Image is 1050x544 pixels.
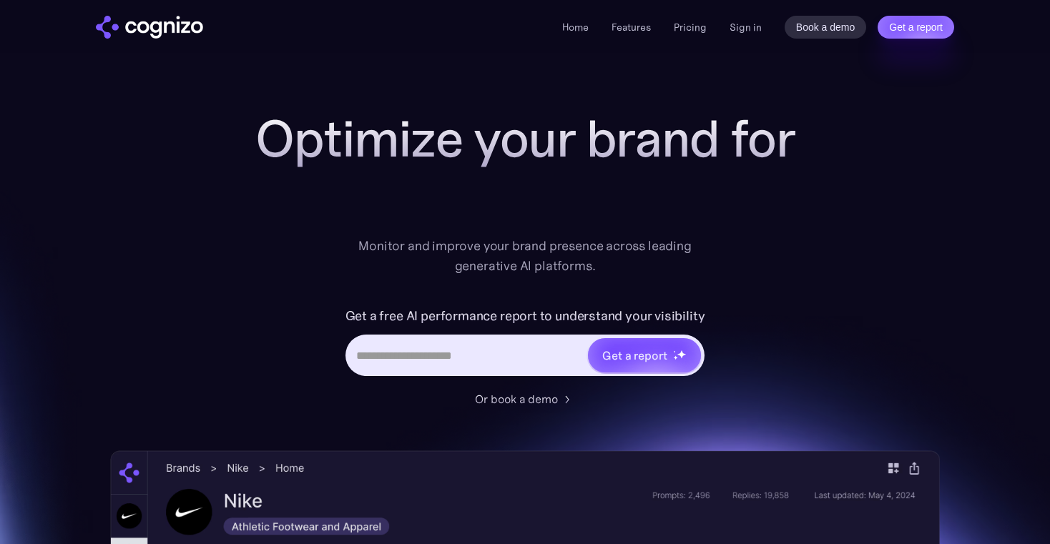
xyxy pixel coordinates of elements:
[96,16,203,39] img: cognizo logo
[674,21,707,34] a: Pricing
[602,347,667,364] div: Get a report
[345,305,705,327] label: Get a free AI performance report to understand your visibility
[878,16,954,39] a: Get a report
[612,21,651,34] a: Features
[349,236,701,276] div: Monitor and improve your brand presence across leading generative AI platforms.
[96,16,203,39] a: home
[345,305,705,383] form: Hero URL Input Form
[673,355,678,360] img: star
[730,19,762,36] a: Sign in
[673,350,675,352] img: star
[562,21,589,34] a: Home
[475,390,558,407] div: Or book a demo
[785,16,867,39] a: Book a demo
[475,390,575,407] a: Or book a demo
[587,337,702,374] a: Get a reportstarstarstar
[677,350,686,359] img: star
[239,110,811,167] h1: Optimize your brand for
